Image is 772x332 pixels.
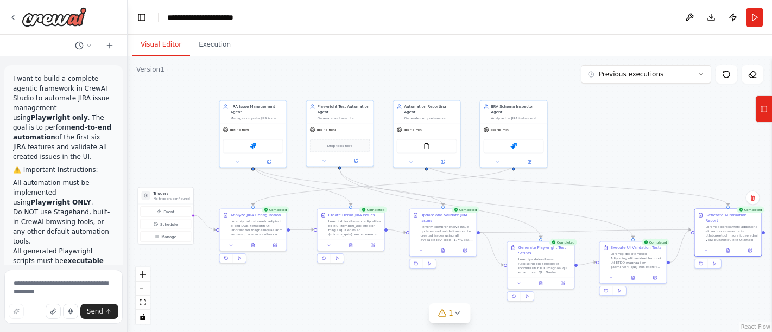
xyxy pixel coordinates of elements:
[141,219,191,229] button: Schedule
[427,159,458,165] button: Open in side panel
[318,104,370,115] div: Playwright Test Automation Agent
[231,213,281,218] div: Analyze JIRA Configuration
[250,164,446,205] g: Edge from 23372684-850a-419a-93df-83f1e9158285 to c369148d-eca2-45a7-a4ad-375f918d3604
[327,143,352,149] span: Drop tools here
[250,164,516,205] g: Edge from fc611ebb-6c8f-410a-9829-0eab623f10d9 to e9c77393-0bec-469f-ac5e-93d9af5bf180
[388,227,406,235] g: Edge from 81f23e6b-7428-409e-92e4-a309162ed84b to c369148d-eca2-45a7-a4ad-375f918d3604
[404,116,457,120] div: Generate comprehensive automation reports summarizing JIRA issue operations, Playwright test resu...
[421,213,473,224] div: Update and Validate JIRA Issues
[421,225,473,242] div: Perform comprehensive issue updates and validations on the created issues using all available JIR...
[71,39,97,52] button: Switch to previous chat
[13,207,114,246] li: Do NOT use Stagehand, built-in CrewAI browsing tools, or any other default automation tools.
[136,267,150,282] button: zoom in
[22,7,87,27] img: Logo
[553,280,572,286] button: Open in side panel
[741,247,759,254] button: Open in side panel
[448,308,453,318] span: 1
[507,241,575,304] div: CompletedGenerate Playwright Test ScriptsLoremips dolorsitametc Adipiscing elit seddoei te incidi...
[136,310,150,324] button: toggle interactivity
[746,191,760,205] button: Delete node
[404,127,423,132] span: gpt-4o-mini
[337,169,636,238] g: Edge from acd2aff5-52ae-4afa-8f12-d27528085d32 to 8304260d-a77d-4f62-998d-dc6064abeed1
[339,242,362,248] button: View output
[510,143,517,150] img: Jira
[9,304,24,319] button: Improve this prompt
[737,207,764,213] div: Completed
[393,100,461,168] div: Automation Reporting AgentGenerate comprehensive automation reports summarizing JIRA issue operat...
[30,114,87,122] strong: Playwright only
[163,209,174,214] span: Event
[409,209,477,271] div: CompletedUpdate and Validate JIRA IssuesPerform comprehensive issue updates and validations on th...
[611,252,663,269] div: Loremip dol sitametco Adipiscing elit seddoei tempori utl ETDO magnaali en {admi_veni_qui} nos ex...
[242,242,264,248] button: View output
[359,207,387,213] div: Completed
[13,178,114,207] li: All automation must be implemented using .
[480,227,691,235] g: Edge from c369148d-eca2-45a7-a4ad-375f918d3604 to d9aad4f7-9e06-4807-9806-1b4a9bfb75ec
[694,209,762,271] div: CompletedGenerate Automation ReportLoremi dolorsitametc adipiscing elitsed do eiusmodte inc utlab...
[136,296,150,310] button: fit view
[290,227,313,232] g: Edge from e9c77393-0bec-469f-ac5e-93d9af5bf180 to 81f23e6b-7428-409e-92e4-a309162ed84b
[136,267,150,324] div: React Flow controls
[340,158,371,164] button: Open in side panel
[250,143,256,150] img: Jira
[599,241,667,298] div: CompletedExecute UI Validation TestsLoremip dol sitametco Adipiscing elit seddoei tempori utl ETD...
[136,65,164,74] div: Version 1
[491,116,544,120] div: Analyze the JIRA instance at {jira_base_url} to determine exact requirements, field schemas, and ...
[480,100,548,168] div: JIRA Schema Inspector AgentAnalyze the JIRA instance at {jira_base_url} to determine exact requir...
[432,247,454,254] button: View output
[193,213,216,233] g: Edge from triggers to e9c77393-0bec-469f-ac5e-93d9af5bf180
[529,280,552,286] button: View output
[706,225,758,242] div: Loremi dolorsitametc adipiscing elitsed do eiusmodte inc utlaboreetdol mag aliquae admi VENI quis...
[622,274,644,281] button: View output
[13,74,114,162] p: I want to build a complete agentic framework in CrewAI Studio to automate JIRA issue management u...
[706,213,758,224] div: Generate Automation Report
[514,159,545,165] button: Open in side panel
[250,164,353,205] g: Edge from 23372684-850a-419a-93df-83f1e9158285 to 81f23e6b-7428-409e-92e4-a309162ed84b
[231,116,283,120] div: Manage complete JIRA issue lifecycle in {project_key} project and {sprint_name} sprint, including...
[363,242,382,248] button: Open in side panel
[265,242,284,248] button: Open in side panel
[230,127,249,132] span: gpt-4o-mini
[154,191,190,196] h3: Triggers
[337,169,543,238] g: Edge from acd2aff5-52ae-4afa-8f12-d27528085d32 to b4263947-77cb-474c-95d7-bc0fb7778f72
[670,227,691,265] g: Edge from 8304260d-a77d-4f62-998d-dc6064abeed1 to d9aad4f7-9e06-4807-9806-1b4a9bfb75ec
[13,165,114,175] p: ⚠️ Important Instructions:
[424,164,731,205] g: Edge from 405fc83c-6112-4f83-b326-adcdc9e730f3 to d9aad4f7-9e06-4807-9806-1b4a9bfb75ec
[491,104,544,115] div: JIRA Schema Inspector Agent
[167,12,233,23] nav: breadcrumb
[328,219,381,237] div: Loremi dolorsitametc adip elitse do eiu {tempori_utl} etdolor mag aliqua enim ad {minimv_quis} no...
[518,257,571,274] div: Loremips dolorsitametc Adipiscing elit seddoei te incididu utl ETDO magnaaliqu en adm ven QU. Nos...
[231,219,283,237] div: Loremip dolorsitametc adipisci el sed DOEI temporin ut laboreet dol magnaaliquae adm veniamqu nos...
[132,34,190,56] button: Visual Editor
[306,100,374,167] div: Playwright Test Automation AgentGenerate and execute comprehensive Playwright test scripts to val...
[101,39,118,52] button: Start a new chat
[741,324,770,330] a: React Flow attribution
[160,221,178,227] span: Schedule
[317,209,385,266] div: CompletedCreate Demo JIRA IssuesLoremi dolorsitametc adip elitse do eiu {tempori_utl} etdolor mag...
[161,234,176,239] span: Manage
[190,34,239,56] button: Execution
[141,232,191,242] button: Manage
[642,239,669,246] div: Completed
[611,245,662,251] div: Execute UI Validation Tests
[254,159,284,165] button: Open in side panel
[138,187,194,245] div: TriggersNo triggers configuredEventScheduleManage
[141,207,191,217] button: Event
[549,239,577,246] div: Completed
[599,70,663,79] span: Previous executions
[717,247,739,254] button: View output
[134,10,149,25] button: Hide left sidebar
[491,127,510,132] span: gpt-4o-mini
[80,304,118,319] button: Send
[154,196,190,201] p: No triggers configured
[455,247,474,254] button: Open in side panel
[646,274,664,281] button: Open in side panel
[30,199,91,206] strong: Playwright ONLY
[518,245,571,256] div: Generate Playwright Test Scripts
[318,116,370,120] div: Generate and execute comprehensive Playwright test scripts to validate all JIRA UI operations in ...
[317,127,336,132] span: gpt-4o-mini
[452,207,479,213] div: Completed
[262,207,289,213] div: Completed
[328,213,375,218] div: Create Demo JIRA Issues
[423,143,430,150] img: FileReadTool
